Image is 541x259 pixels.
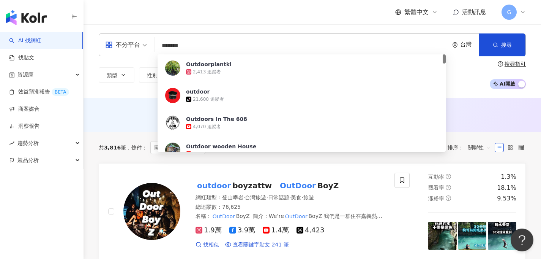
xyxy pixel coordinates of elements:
[497,184,516,192] div: 18.1%
[479,33,525,56] button: 搜尋
[263,226,289,234] span: 1.4萬
[222,194,243,200] span: 登山攀岩
[233,241,289,249] span: 查看關鍵字貼文 241 筆
[268,194,289,200] span: 日常話題
[165,115,180,130] img: KOL Avatar
[497,194,516,203] div: 9.53%
[460,41,479,48] div: 台灣
[139,67,175,83] button: 性別
[9,37,41,44] a: searchAI 找網紅
[428,222,457,250] img: post-image
[6,10,47,25] img: logo
[147,72,158,78] span: 性別
[278,180,317,192] mark: OutDoor
[186,60,232,68] div: Outdoorplantkl
[104,145,121,151] span: 3,816
[488,222,516,250] img: post-image
[229,226,256,234] span: 3.9萬
[196,213,250,219] span: 名稱 ：
[211,212,236,221] mark: OutDoor
[317,181,339,190] span: BoyZ
[236,213,250,219] span: BoyZ
[225,241,289,249] a: 查看關鍵字貼文 241 筆
[297,226,325,234] span: 4,423
[165,143,180,158] img: KOL Avatar
[9,122,39,130] a: 洞察報告
[428,174,444,180] span: 互動率
[301,194,303,200] span: ·
[498,61,503,67] span: question-circle
[452,42,458,48] span: environment
[232,181,272,190] span: boyzattw
[123,183,180,240] img: KOL Avatar
[9,54,34,62] a: 找貼文
[99,145,126,151] div: 共 筆
[105,39,140,51] div: 不分平台
[193,69,221,75] div: 2,413 追蹤者
[446,185,451,190] span: question-circle
[9,88,69,96] a: 效益預測報告BETA
[291,194,301,200] span: 美食
[462,8,486,16] span: 活動訊息
[186,143,256,150] div: Outdoor wooden House
[193,124,221,130] div: 4,070 追蹤者
[165,88,180,103] img: KOL Avatar
[243,194,245,200] span: ·
[165,60,180,76] img: KOL Avatar
[245,194,266,200] span: 台灣旅遊
[126,145,147,151] span: 條件 ：
[404,8,429,16] span: 繁體中文
[501,42,512,48] span: 搜尋
[196,203,385,211] div: 總追蹤數 ： 76,625
[9,105,39,113] a: 商案媒合
[107,72,117,78] span: 類型
[446,174,451,179] span: question-circle
[284,212,309,221] mark: OutDoor
[501,173,516,181] div: 1.3%
[446,195,451,201] span: question-circle
[186,115,247,123] div: Outdoors In The 608
[303,194,314,200] span: 旅遊
[99,67,134,83] button: 類型
[17,135,39,152] span: 趨勢分析
[196,241,219,249] a: 找相似
[507,8,511,16] span: G
[458,222,487,250] img: post-image
[186,88,210,95] div: outdoor
[193,96,224,103] div: 21,600 追蹤者
[505,61,526,67] div: 搜尋指引
[448,141,495,154] div: 排序：
[289,194,291,200] span: ·
[428,184,444,191] span: 觀看率
[196,226,222,234] span: 1.9萬
[9,141,14,146] span: rise
[468,141,491,154] span: 關聯性
[266,194,268,200] span: ·
[428,195,444,202] span: 漲粉率
[17,152,39,169] span: 競品分析
[150,141,205,154] span: 關鍵字：outdoor
[203,241,219,249] span: 找相似
[196,194,385,202] div: 網紅類型 ：
[511,229,533,251] iframe: Help Scout Beacon - Open
[269,213,284,219] span: We’re
[17,66,33,83] span: 資源庫
[105,41,113,49] span: appstore
[193,151,221,157] div: 6,230 追蹤者
[196,180,232,192] mark: outdoor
